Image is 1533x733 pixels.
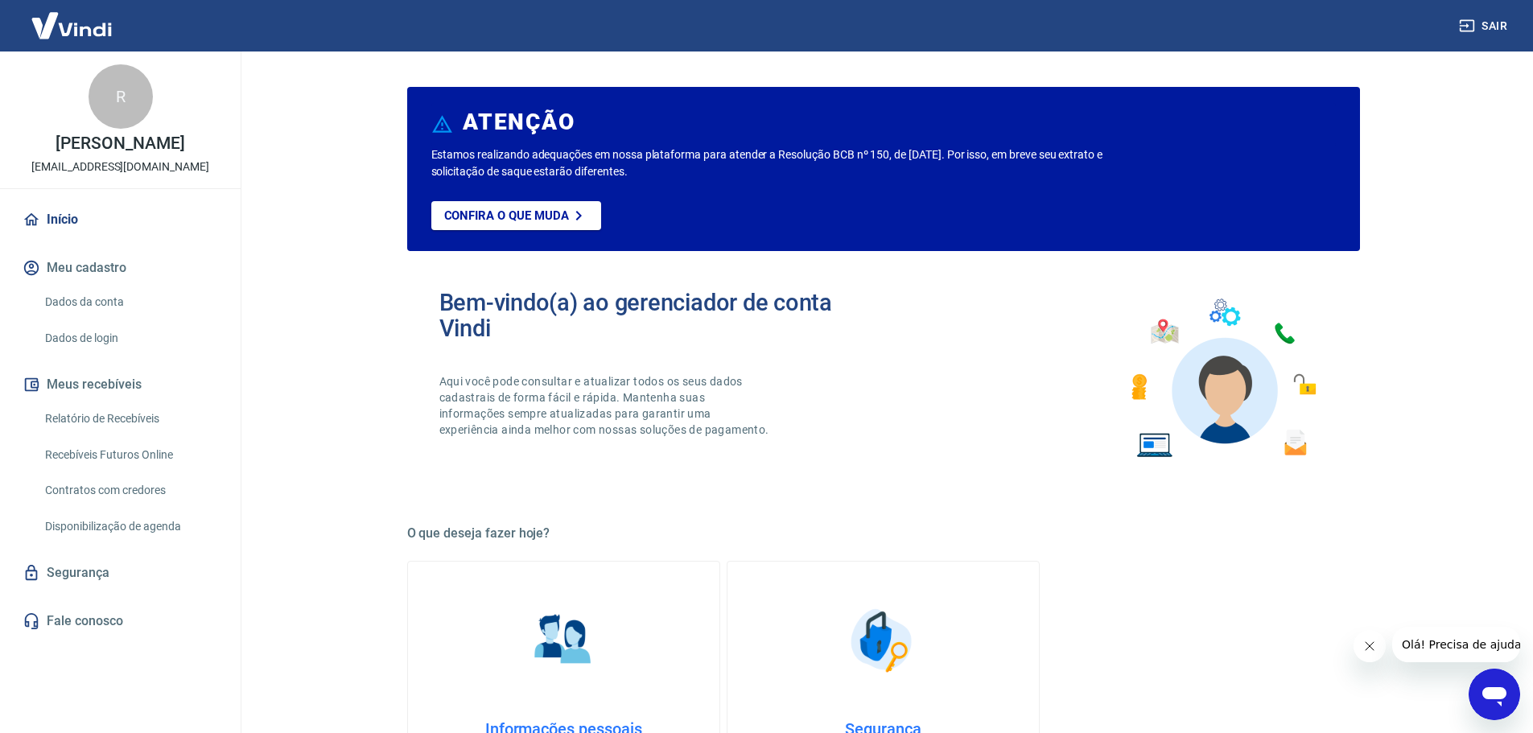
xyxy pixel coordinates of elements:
[39,286,221,319] a: Dados da conta
[56,135,184,152] p: [PERSON_NAME]
[39,510,221,543] a: Disponibilização de agenda
[39,439,221,472] a: Recebíveis Futuros Online
[31,159,209,175] p: [EMAIL_ADDRESS][DOMAIN_NAME]
[463,114,575,130] h6: ATENÇÃO
[89,64,153,129] div: R
[10,11,135,24] span: Olá! Precisa de ajuda?
[39,474,221,507] a: Contratos com credores
[1469,669,1520,720] iframe: Botão para abrir a janela de mensagens
[439,373,773,438] p: Aqui você pode consultar e atualizar todos os seus dados cadastrais de forma fácil e rápida. Mant...
[1392,627,1520,662] iframe: Mensagem da empresa
[431,201,601,230] a: Confira o que muda
[19,367,221,402] button: Meus recebíveis
[1117,290,1328,467] img: Imagem de um avatar masculino com diversos icones exemplificando as funcionalidades do gerenciado...
[439,290,884,341] h2: Bem-vindo(a) ao gerenciador de conta Vindi
[523,600,604,681] img: Informações pessoais
[407,525,1360,542] h5: O que deseja fazer hoje?
[19,603,221,639] a: Fale conosco
[39,402,221,435] a: Relatório de Recebíveis
[444,208,569,223] p: Confira o que muda
[431,146,1155,180] p: Estamos realizando adequações em nossa plataforma para atender a Resolução BCB nº 150, de [DATE]....
[843,600,923,681] img: Segurança
[19,1,124,50] img: Vindi
[1354,630,1386,662] iframe: Fechar mensagem
[19,250,221,286] button: Meu cadastro
[39,322,221,355] a: Dados de login
[19,555,221,591] a: Segurança
[19,202,221,237] a: Início
[1456,11,1514,41] button: Sair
